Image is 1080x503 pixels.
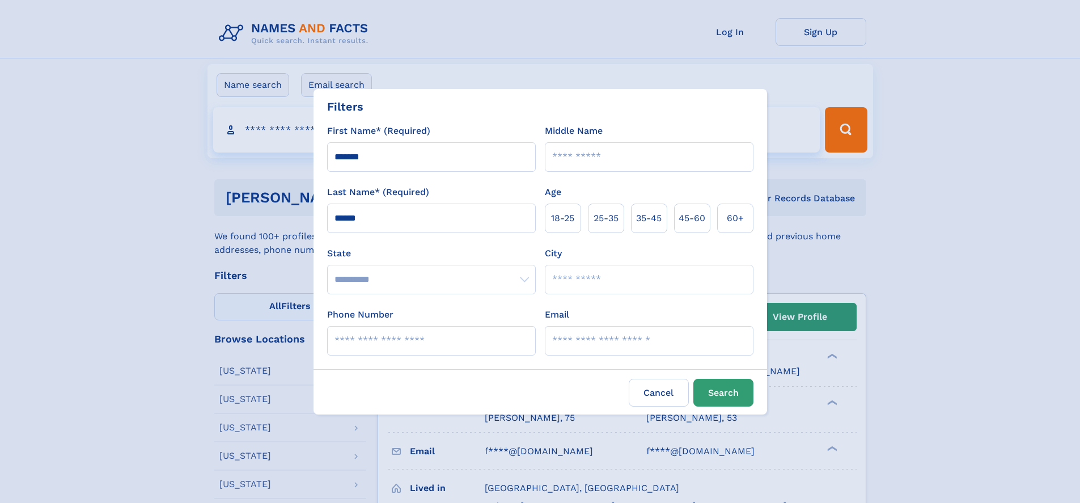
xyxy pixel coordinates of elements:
[327,308,393,322] label: Phone Number
[545,124,603,138] label: Middle Name
[327,185,429,199] label: Last Name* (Required)
[636,212,662,225] span: 35‑45
[545,185,561,199] label: Age
[327,98,363,115] div: Filters
[629,379,689,407] label: Cancel
[545,308,569,322] label: Email
[727,212,744,225] span: 60+
[679,212,705,225] span: 45‑60
[545,247,562,260] label: City
[327,124,430,138] label: First Name* (Required)
[693,379,753,407] button: Search
[327,247,536,260] label: State
[551,212,574,225] span: 18‑25
[594,212,619,225] span: 25‑35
